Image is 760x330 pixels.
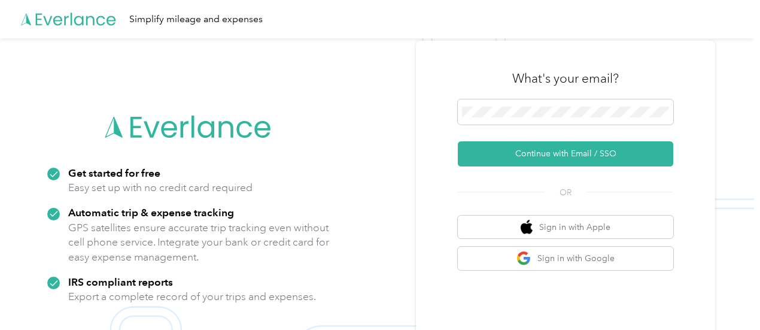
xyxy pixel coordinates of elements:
p: Export a complete record of your trips and expenses. [68,289,316,304]
button: Continue with Email / SSO [458,141,673,166]
button: google logoSign in with Google [458,247,673,270]
button: apple logoSign in with Apple [458,216,673,239]
h3: What's your email? [512,70,619,87]
strong: IRS compliant reports [68,275,173,288]
img: google logo [516,251,531,266]
div: Simplify mileage and expenses [129,12,263,27]
strong: Automatic trip & expense tracking [68,206,234,219]
span: OR [545,186,586,199]
img: apple logo [521,220,533,235]
p: GPS satellites ensure accurate trip tracking even without cell phone service. Integrate your bank... [68,220,330,265]
p: Easy set up with no credit card required [68,180,253,195]
strong: Get started for free [68,166,160,179]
